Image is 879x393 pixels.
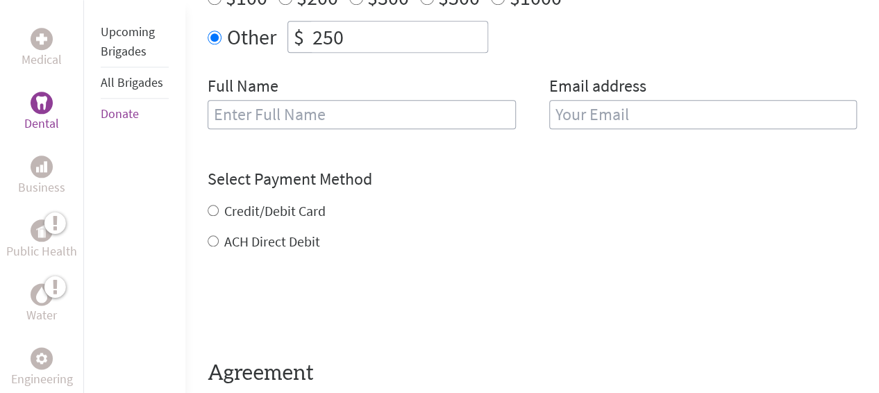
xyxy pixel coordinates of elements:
[101,106,139,122] a: Donate
[36,286,47,302] img: Water
[36,224,47,237] img: Public Health
[11,369,73,389] p: Engineering
[18,156,65,197] a: BusinessBusiness
[208,168,857,190] h4: Select Payment Method
[101,99,169,129] li: Donate
[208,279,419,333] iframe: reCAPTCHA
[288,22,310,52] div: $
[22,28,62,69] a: MedicalMedical
[24,114,59,133] p: Dental
[26,306,57,325] p: Water
[36,161,47,172] img: Business
[101,67,169,99] li: All Brigades
[31,347,53,369] div: Engineering
[310,22,487,52] input: Enter Amount
[224,233,320,250] label: ACH Direct Debit
[549,100,857,129] input: Your Email
[18,178,65,197] p: Business
[24,92,59,133] a: DentalDental
[31,283,53,306] div: Water
[31,92,53,114] div: Dental
[26,283,57,325] a: WaterWater
[101,74,163,90] a: All Brigades
[101,17,169,67] li: Upcoming Brigades
[227,21,276,53] label: Other
[549,75,646,100] label: Email address
[36,33,47,44] img: Medical
[36,353,47,364] img: Engineering
[11,347,73,389] a: EngineeringEngineering
[101,24,155,59] a: Upcoming Brigades
[208,361,857,386] h4: Agreement
[31,219,53,242] div: Public Health
[31,156,53,178] div: Business
[31,28,53,50] div: Medical
[208,100,515,129] input: Enter Full Name
[36,96,47,109] img: Dental
[22,50,62,69] p: Medical
[224,202,326,219] label: Credit/Debit Card
[6,242,77,261] p: Public Health
[208,75,278,100] label: Full Name
[6,219,77,261] a: Public HealthPublic Health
